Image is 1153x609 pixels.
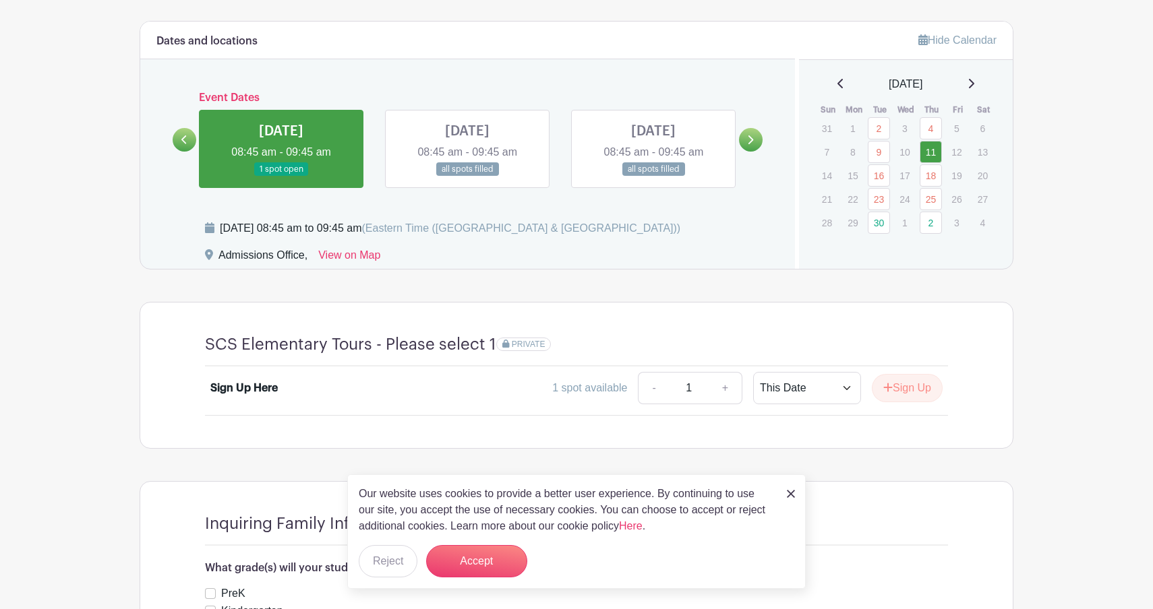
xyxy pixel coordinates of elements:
h6: Dates and locations [156,35,258,48]
img: close_button-5f87c8562297e5c2d7936805f587ecaba9071eb48480494691a3f1689db116b3.svg [787,490,795,498]
span: [DATE] [889,76,922,92]
a: 2 [920,212,942,234]
p: 20 [972,165,994,186]
th: Thu [919,103,945,117]
th: Sun [815,103,841,117]
p: 13 [972,141,994,162]
p: 29 [841,212,864,233]
a: 11 [920,141,942,163]
a: 16 [868,164,890,187]
a: 25 [920,188,942,210]
a: View on Map [318,247,380,269]
span: PRIVATE [512,340,545,349]
a: Hide Calendar [918,34,997,46]
div: Sign Up Here [210,380,278,396]
button: Reject [359,545,417,577]
div: 1 spot available [552,380,627,396]
p: 8 [841,141,864,162]
p: 3 [945,212,968,233]
p: 28 [816,212,838,233]
p: 1 [841,118,864,139]
p: 26 [945,189,968,210]
th: Sat [971,103,997,117]
div: Admissions Office, [218,247,307,269]
th: Wed [893,103,919,117]
a: 23 [868,188,890,210]
p: 19 [945,165,968,186]
p: 22 [841,189,864,210]
p: 27 [972,189,994,210]
h4: Inquiring Family Information [205,514,417,534]
button: Sign Up [872,374,943,402]
p: 21 [816,189,838,210]
p: 15 [841,165,864,186]
p: 5 [945,118,968,139]
span: (Eastern Time ([GEOGRAPHIC_DATA] & [GEOGRAPHIC_DATA])) [361,222,680,234]
p: 12 [945,141,968,162]
p: 7 [816,141,838,162]
th: Mon [841,103,867,117]
p: 14 [816,165,838,186]
h6: What grade(s) will your student(s) enter into for the 26/27 school year? [205,562,948,575]
p: Our website uses cookies to provide a better user experience. By continuing to use our site, you ... [359,486,773,534]
a: 18 [920,164,942,187]
a: 4 [920,117,942,139]
p: 31 [816,118,838,139]
button: Accept [426,545,527,577]
h4: SCS Elementary Tours - Please select 1 [205,335,496,354]
a: 2 [868,117,890,139]
p: 17 [893,165,916,186]
th: Tue [867,103,893,117]
a: - [638,372,669,404]
a: Here [619,520,643,532]
p: 1 [893,212,916,233]
div: [DATE] 08:45 am to 09:45 am [220,220,680,236]
a: 30 [868,212,890,234]
p: 10 [893,141,916,162]
p: 4 [972,212,994,233]
p: 6 [972,118,994,139]
label: PreK [221,585,245,602]
h6: Event Dates [196,92,739,104]
p: 24 [893,189,916,210]
a: + [709,372,742,404]
a: 9 [868,141,890,163]
p: 3 [893,118,916,139]
th: Fri [945,103,971,117]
